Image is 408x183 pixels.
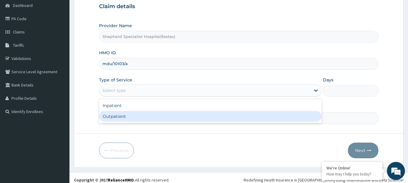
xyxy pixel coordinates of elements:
[108,177,134,183] a: RelianceHMO
[74,177,135,183] strong: Copyright © 2017 .
[348,143,378,158] button: Next
[13,3,33,8] span: Dashboard
[99,100,322,111] div: Inpatient
[13,43,24,48] span: Tariffs
[99,77,132,83] label: Type of Service
[13,29,25,35] span: Claims
[102,87,126,93] div: Select type
[99,23,132,29] label: Provider Name
[323,77,333,83] label: Days
[99,111,322,122] div: Outpatient
[244,177,403,183] div: Redefining Heath Insurance in [GEOGRAPHIC_DATA] using Telemedicine and Data Science!
[99,3,379,10] h3: Claim details
[99,58,379,70] input: Enter HMO ID
[326,172,378,177] p: How may I help you today?
[99,50,116,56] label: HMO ID
[326,165,378,171] div: We're Online!
[99,143,134,158] button: Previous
